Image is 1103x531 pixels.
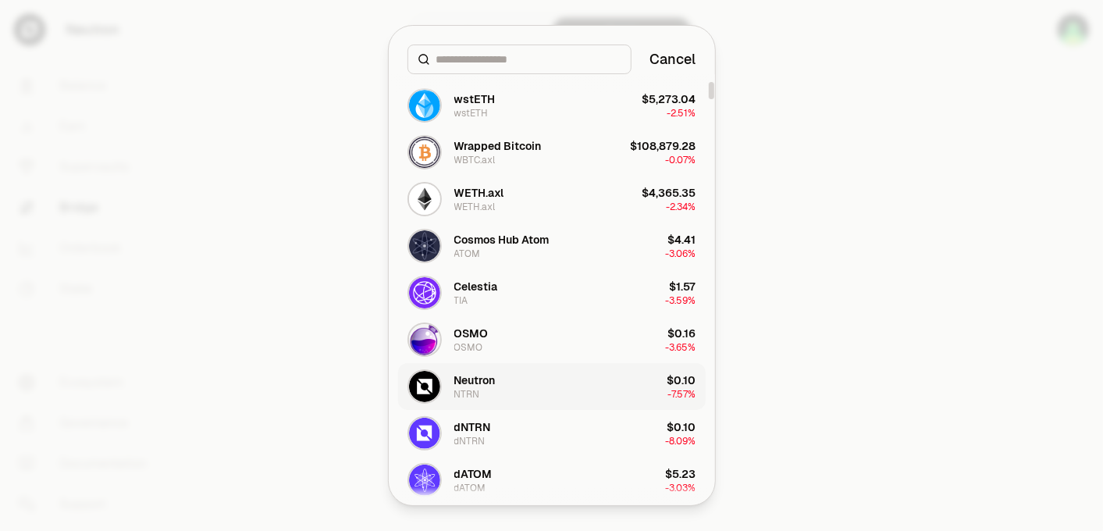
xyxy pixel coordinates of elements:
[454,294,468,307] div: TIA
[409,418,440,449] img: dNTRN Logo
[398,316,706,363] button: OSMO LogoOSMOOSMO$0.16-3.65%
[454,185,504,201] div: WETH.axl
[667,107,696,119] span: -2.51%
[668,232,696,248] div: $4.41
[398,363,706,410] button: NTRN LogoNeutronNTRN$0.10-7.57%
[454,154,496,166] div: WBTC.axl
[668,326,696,341] div: $0.16
[642,91,696,107] div: $5,273.04
[454,138,542,154] div: Wrapped Bitcoin
[667,372,696,388] div: $0.10
[454,372,496,388] div: Neutron
[454,201,496,213] div: WETH.axl
[642,185,696,201] div: $4,365.35
[409,137,440,168] img: WBTC.axl Logo
[398,129,706,176] button: WBTC.axl LogoWrapped BitcoinWBTC.axl$108,879.28-0.07%
[666,482,696,494] span: -3.03%
[454,435,486,447] div: dNTRN
[398,223,706,269] button: ATOM LogoCosmos Hub AtomATOM$4.41-3.06%
[454,326,489,341] div: OSMO
[398,269,706,316] button: TIA LogoCelestiaTIA$1.57-3.59%
[454,341,483,354] div: OSMO
[666,154,696,166] span: -0.07%
[398,176,706,223] button: WETH.axl LogoWETH.axlWETH.axl$4,365.35-2.34%
[454,466,493,482] div: dATOM
[454,482,486,494] div: dATOM
[409,324,440,355] img: OSMO Logo
[666,466,696,482] div: $5.23
[454,248,481,260] div: ATOM
[666,248,696,260] span: -3.06%
[409,230,440,262] img: ATOM Logo
[667,201,696,213] span: -2.34%
[650,48,696,70] button: Cancel
[398,82,706,129] button: wstETH LogowstETHwstETH$5,273.04-2.51%
[454,91,496,107] div: wstETH
[409,371,440,402] img: NTRN Logo
[666,341,696,354] span: -3.65%
[409,184,440,215] img: WETH.axl Logo
[666,435,696,447] span: -8.09%
[454,279,498,294] div: Celestia
[454,388,480,401] div: NTRN
[409,465,440,496] img: dATOM Logo
[454,107,489,119] div: wstETH
[409,90,440,121] img: wstETH Logo
[668,388,696,401] span: -7.57%
[666,294,696,307] span: -3.59%
[631,138,696,154] div: $108,879.28
[398,457,706,504] button: dATOM LogodATOMdATOM$5.23-3.03%
[667,419,696,435] div: $0.10
[454,232,550,248] div: Cosmos Hub Atom
[409,277,440,308] img: TIA Logo
[454,419,491,435] div: dNTRN
[398,410,706,457] button: dNTRN LogodNTRNdNTRN$0.10-8.09%
[670,279,696,294] div: $1.57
